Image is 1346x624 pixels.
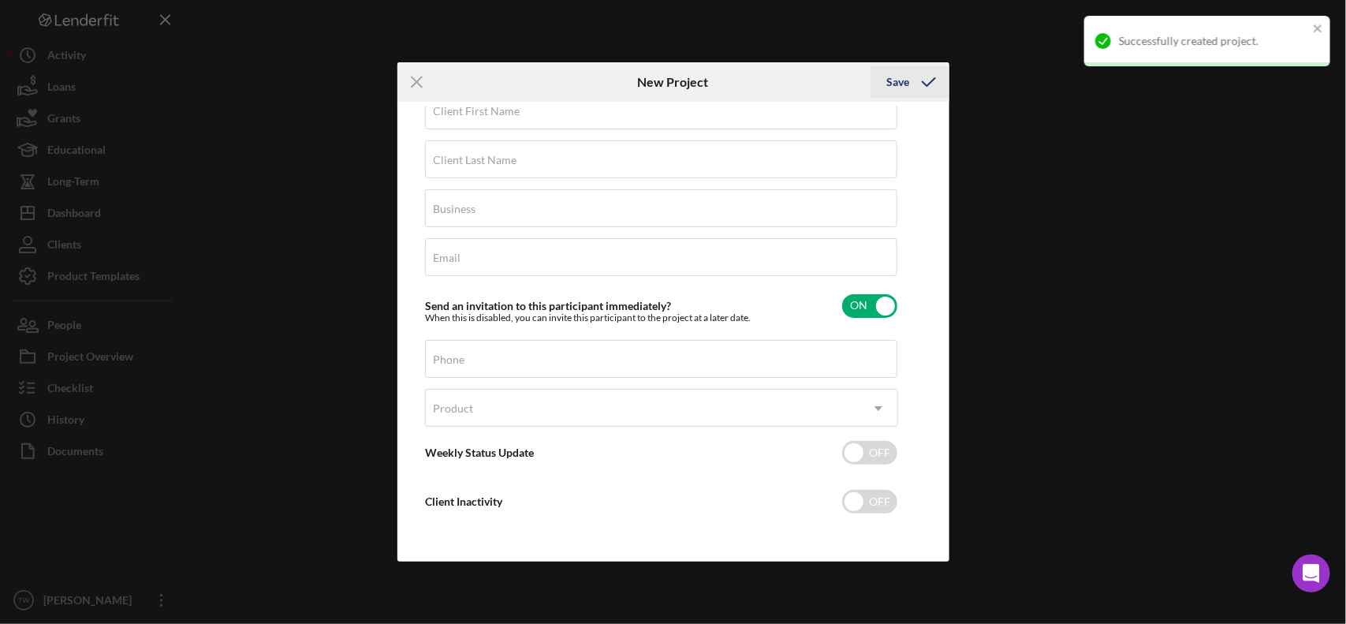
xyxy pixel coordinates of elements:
[1313,22,1324,37] button: close
[434,402,474,415] div: Product
[886,66,909,98] div: Save
[426,446,535,459] label: Weekly Status Update
[1119,35,1308,47] div: Successfully created project.
[434,203,476,215] label: Business
[871,66,949,98] button: Save
[434,252,461,264] label: Email
[434,105,520,118] label: Client First Name
[434,353,465,366] label: Phone
[426,495,503,508] label: Client Inactivity
[426,312,751,323] div: When this is disabled, you can invite this participant to the project at a later date.
[1292,555,1330,592] div: Open Intercom Messenger
[426,299,672,312] label: Send an invitation to this participant immediately?
[637,75,708,89] h6: New Project
[434,154,517,166] label: Client Last Name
